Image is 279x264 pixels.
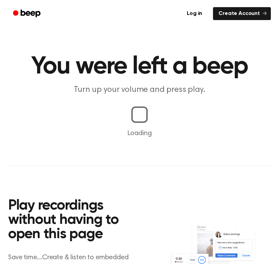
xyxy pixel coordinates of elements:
[213,7,271,20] a: Create Account
[8,7,47,20] a: Beep
[9,84,270,96] p: Turn up your volume and press play.
[8,54,271,79] h1: You were left a beep
[180,6,209,21] a: Log in
[8,199,143,242] h2: Play recordings without having to open this page
[8,128,271,138] p: Loading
